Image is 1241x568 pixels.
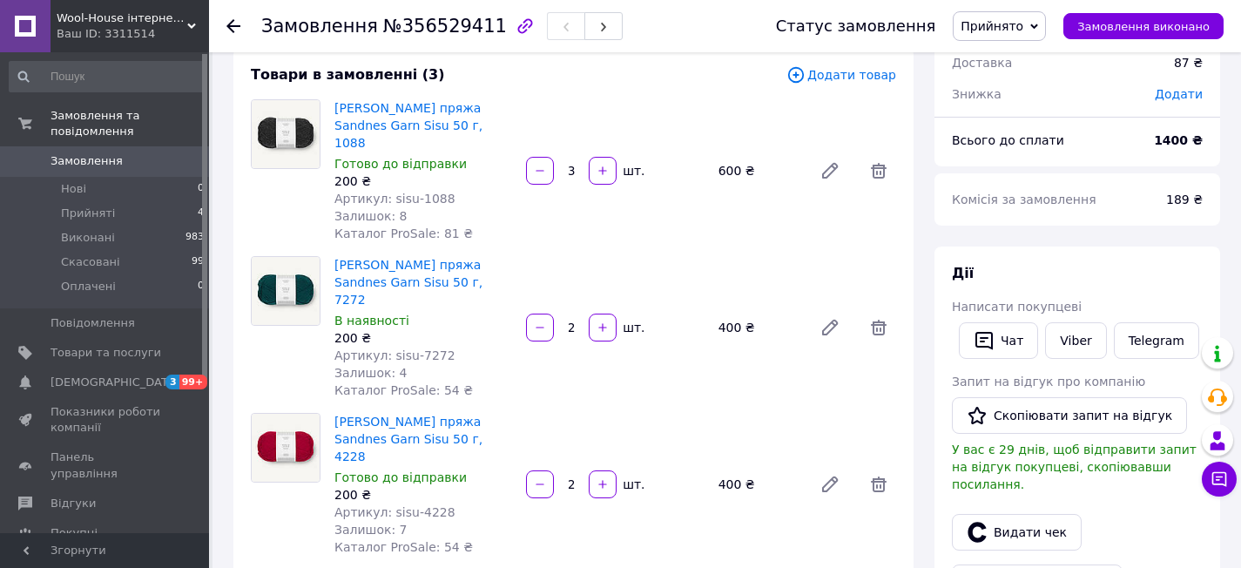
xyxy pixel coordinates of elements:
[861,153,896,188] span: Видалити
[51,404,161,436] span: Показники роботи компанії
[261,16,378,37] span: Замовлення
[786,65,896,85] span: Додати товар
[334,486,512,504] div: 200 ₴
[712,315,806,340] div: 400 ₴
[618,319,646,336] div: шт.
[334,192,455,206] span: Артикул: sisu-1088
[952,397,1187,434] button: Скопіювати запит на відгук
[1166,193,1203,206] span: 189 ₴
[1045,322,1106,359] a: Viber
[952,56,1012,70] span: Доставка
[334,383,473,397] span: Каталог ProSale: 54 ₴
[952,375,1145,389] span: Запит на відгук про компанію
[952,514,1082,551] button: Видати чек
[334,523,408,537] span: Залишок: 7
[813,467,847,502] a: Редагувати
[334,540,473,554] span: Каталог ProSale: 54 ₴
[1154,133,1203,147] b: 1400 ₴
[61,230,115,246] span: Виконані
[952,193,1096,206] span: Комісія за замовлення
[334,157,467,171] span: Готово до відправки
[1163,44,1213,82] div: 87 ₴
[252,414,320,482] img: Шкарпеткова пряжа Sandnes Garn Sisu 50 г, 4228
[334,470,467,484] span: Готово до відправки
[51,315,135,331] span: Повідомлення
[51,375,179,390] span: [DEMOGRAPHIC_DATA]
[712,472,806,497] div: 400 ₴
[226,17,240,35] div: Повернутися назад
[51,108,209,139] span: Замовлення та повідомлення
[861,310,896,345] span: Видалити
[51,525,98,541] span: Покупці
[952,87,1002,101] span: Знижка
[1202,462,1237,497] button: Чат з покупцем
[198,181,204,197] span: 0
[51,153,123,169] span: Замовлення
[61,181,86,197] span: Нові
[334,348,455,362] span: Артикул: sisu-7272
[813,310,847,345] a: Редагувати
[1063,13,1224,39] button: Замовлення виконано
[334,415,482,463] a: [PERSON_NAME] пряжа Sandnes Garn Sisu 50 г, 4228
[9,61,206,92] input: Пошук
[618,476,646,493] div: шт.
[952,133,1064,147] span: Всього до сплати
[165,375,179,389] span: 3
[1077,20,1210,33] span: Замовлення виконано
[251,66,445,83] span: Товари в замовленні (3)
[861,467,896,502] span: Видалити
[952,265,974,281] span: Дії
[198,206,204,221] span: 4
[383,16,507,37] span: №356529411
[334,366,408,380] span: Залишок: 4
[959,322,1038,359] button: Чат
[1155,87,1203,101] span: Додати
[179,375,208,389] span: 99+
[952,300,1082,314] span: Написати покупцеві
[952,443,1197,491] span: У вас є 29 днів, щоб відправити запит на відгук покупцеві, скопіювавши посилання.
[334,258,482,307] a: [PERSON_NAME] пряжа Sandnes Garn Sisu 50 г, 7272
[252,100,320,168] img: Шкарпеткова пряжа Sandnes Garn Sisu 50 г, 1088
[57,10,187,26] span: Wool-House інтернет-магазин шкарпеткової пряжі
[185,230,204,246] span: 983
[61,254,120,270] span: Скасовані
[252,257,320,325] img: Шкарпеткова пряжа Sandnes Garn Sisu 50 г, 7272
[813,153,847,188] a: Редагувати
[334,227,473,240] span: Каталог ProSale: 81 ₴
[57,26,209,42] div: Ваш ID: 3311514
[51,450,161,481] span: Панель управління
[51,496,96,511] span: Відгуки
[334,209,408,223] span: Залишок: 8
[618,162,646,179] div: шт.
[334,329,512,347] div: 200 ₴
[776,17,936,35] div: Статус замовлення
[334,172,512,190] div: 200 ₴
[334,314,409,328] span: В наявності
[198,279,204,294] span: 0
[1114,322,1199,359] a: Telegram
[61,206,115,221] span: Прийняті
[961,19,1023,33] span: Прийнято
[61,279,116,294] span: Оплачені
[51,345,161,361] span: Товари та послуги
[334,505,455,519] span: Артикул: sisu-4228
[334,101,482,150] a: [PERSON_NAME] пряжа Sandnes Garn Sisu 50 г, 1088
[192,254,204,270] span: 99
[712,159,806,183] div: 600 ₴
